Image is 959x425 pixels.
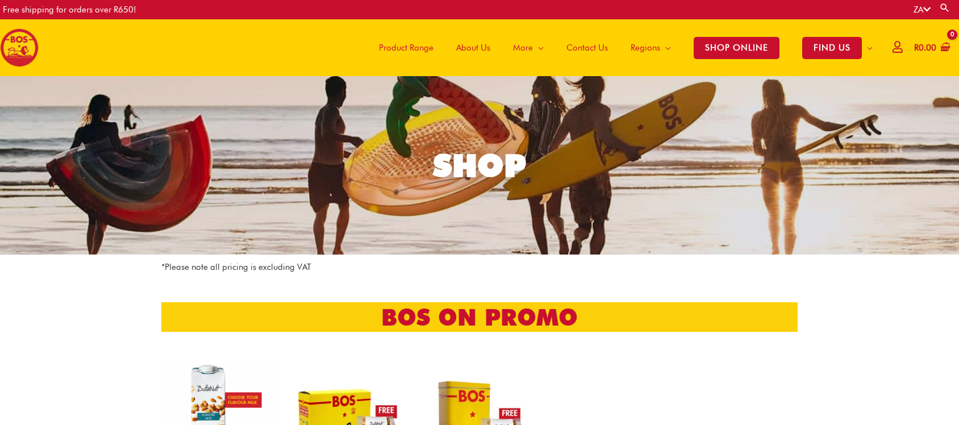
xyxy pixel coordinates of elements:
a: Search button [939,2,950,13]
p: *Please note all pricing is excluding VAT [161,260,798,274]
bdi: 0.00 [914,43,936,53]
a: View Shopping Cart, empty [912,35,950,61]
a: Product Range [368,19,445,76]
a: About Us [445,19,502,76]
span: More [513,31,533,65]
a: More [502,19,555,76]
a: SHOP ONLINE [682,19,791,76]
span: FIND US [802,37,862,59]
a: ZA [914,5,931,15]
span: About Us [456,31,490,65]
span: R [914,43,919,53]
span: Contact Us [566,31,608,65]
span: Regions [631,31,660,65]
h2: bos on promo [161,302,798,332]
a: Regions [619,19,682,76]
div: SHOP [433,150,526,181]
span: Product Range [379,31,433,65]
a: Contact Us [555,19,619,76]
span: SHOP ONLINE [694,37,779,59]
nav: Site Navigation [359,19,884,76]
